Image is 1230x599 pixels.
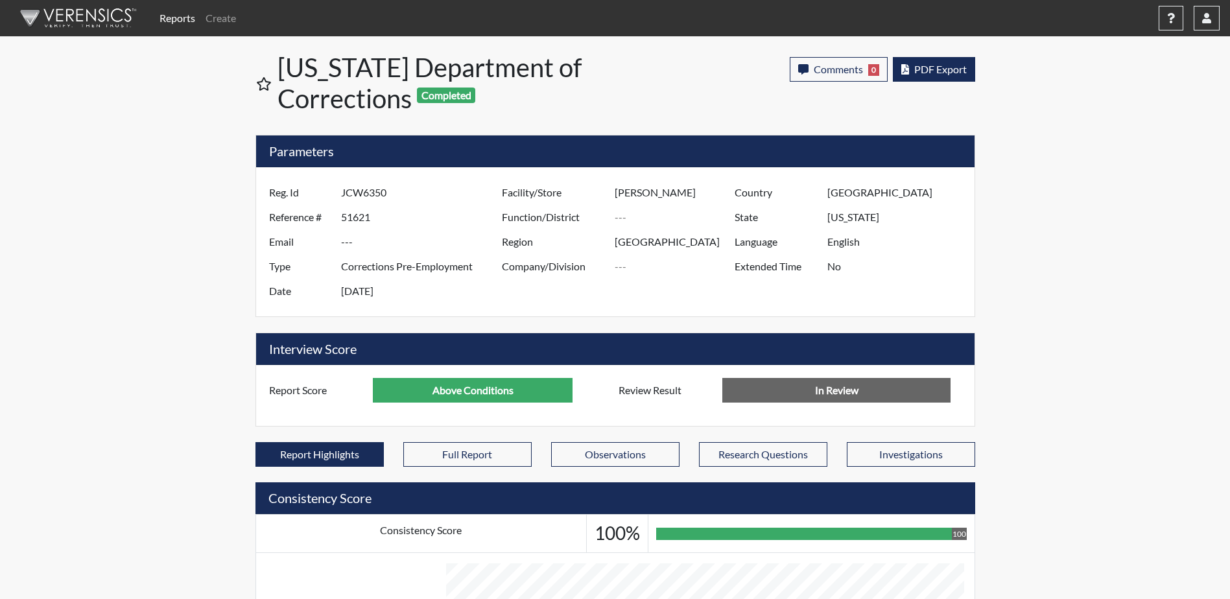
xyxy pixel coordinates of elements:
[154,5,200,31] a: Reports
[341,205,505,229] input: ---
[827,180,971,205] input: ---
[790,57,888,82] button: Comments0
[893,57,975,82] button: PDF Export
[256,333,975,365] h5: Interview Score
[259,180,341,205] label: Reg. Id
[725,229,827,254] label: Language
[827,205,971,229] input: ---
[259,254,341,279] label: Type
[699,442,827,467] button: Research Questions
[341,229,505,254] input: ---
[952,528,967,540] div: 100
[255,482,975,514] h5: Consistency Score
[417,88,475,103] span: Completed
[722,378,951,403] input: No Decision
[814,63,863,75] span: Comments
[341,279,505,303] input: ---
[492,205,615,229] label: Function/District
[278,52,617,114] h1: [US_STATE] Department of Corrections
[868,64,879,76] span: 0
[256,135,975,167] h5: Parameters
[373,378,573,403] input: ---
[255,442,384,467] button: Report Highlights
[725,254,827,279] label: Extended Time
[551,442,680,467] button: Observations
[403,442,532,467] button: Full Report
[341,180,505,205] input: ---
[259,279,341,303] label: Date
[615,205,738,229] input: ---
[255,515,586,553] td: Consistency Score
[609,378,723,403] label: Review Result
[259,378,373,403] label: Report Score
[615,229,738,254] input: ---
[847,442,975,467] button: Investigations
[492,180,615,205] label: Facility/Store
[595,523,640,545] h3: 100%
[725,180,827,205] label: Country
[341,254,505,279] input: ---
[492,229,615,254] label: Region
[492,254,615,279] label: Company/Division
[827,254,971,279] input: ---
[725,205,827,229] label: State
[615,180,738,205] input: ---
[827,229,971,254] input: ---
[615,254,738,279] input: ---
[259,229,341,254] label: Email
[259,205,341,229] label: Reference #
[200,5,241,31] a: Create
[914,63,967,75] span: PDF Export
